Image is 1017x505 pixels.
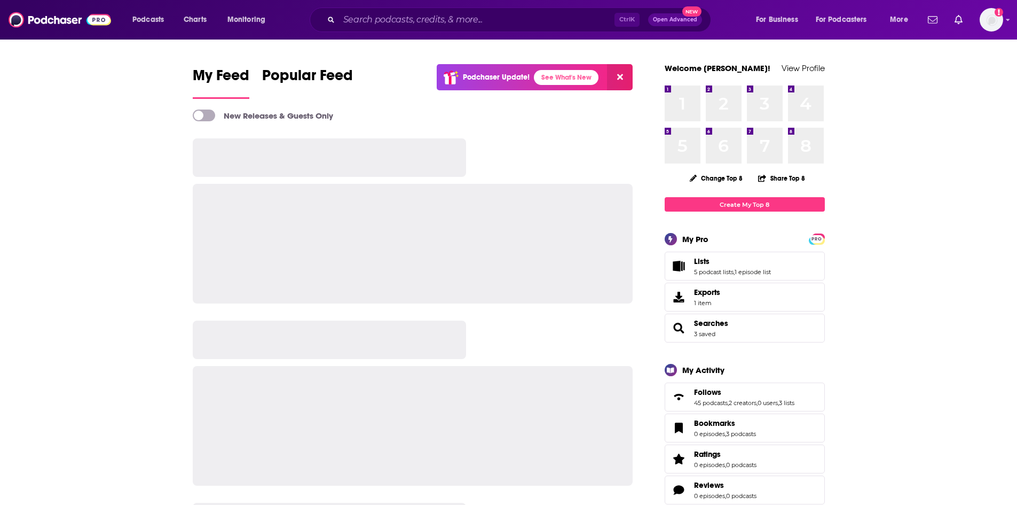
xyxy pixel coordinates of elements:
[262,66,353,99] a: Popular Feed
[980,8,1003,32] img: User Profile
[665,63,770,73] a: Welcome [PERSON_NAME]!
[694,257,771,266] a: Lists
[177,11,213,28] a: Charts
[694,387,721,397] span: Follows
[665,476,825,504] span: Reviews
[694,492,725,500] a: 0 episodes
[648,13,702,26] button: Open AdvancedNew
[779,399,794,407] a: 3 lists
[980,8,1003,32] button: Show profile menu
[683,172,750,185] button: Change Top 8
[694,330,715,338] a: 3 saved
[810,235,823,243] span: PRO
[950,11,967,29] a: Show notifications dropdown
[735,268,771,276] a: 1 episode list
[725,430,726,438] span: ,
[694,461,725,469] a: 0 episodes
[9,10,111,30] img: Podchaser - Follow, Share and Rate Podcasts
[726,461,756,469] a: 0 podcasts
[694,430,725,438] a: 0 episodes
[668,290,690,305] span: Exports
[728,399,729,407] span: ,
[694,418,735,428] span: Bookmarks
[184,12,207,27] span: Charts
[758,168,806,189] button: Share Top 8
[694,318,728,328] a: Searches
[668,321,690,336] a: Searches
[694,268,734,276] a: 5 podcast lists
[725,461,726,469] span: ,
[463,73,530,82] p: Podchaser Update!
[809,11,882,28] button: open menu
[668,452,690,467] a: Ratings
[882,11,921,28] button: open menu
[694,299,720,307] span: 1 item
[778,399,779,407] span: ,
[890,12,908,27] span: More
[682,365,724,375] div: My Activity
[694,387,794,397] a: Follows
[193,66,249,91] span: My Feed
[980,8,1003,32] span: Logged in as mmullin
[665,414,825,442] span: Bookmarks
[694,480,756,490] a: Reviews
[694,257,709,266] span: Lists
[665,283,825,312] a: Exports
[694,480,724,490] span: Reviews
[665,445,825,473] span: Ratings
[665,197,825,212] a: Create My Top 8
[125,11,178,28] button: open menu
[756,12,798,27] span: For Business
[668,390,690,405] a: Follows
[339,11,614,28] input: Search podcasts, credits, & more...
[534,70,598,85] a: See What's New
[193,66,249,99] a: My Feed
[132,12,164,27] span: Podcasts
[748,11,811,28] button: open menu
[320,7,721,32] div: Search podcasts, credits, & more...
[734,268,735,276] span: ,
[725,492,726,500] span: ,
[668,483,690,498] a: Reviews
[694,288,720,297] span: Exports
[694,418,756,428] a: Bookmarks
[668,421,690,436] a: Bookmarks
[614,13,640,27] span: Ctrl K
[227,12,265,27] span: Monitoring
[694,449,756,459] a: Ratings
[665,314,825,343] span: Searches
[924,11,942,29] a: Show notifications dropdown
[694,449,721,459] span: Ratings
[729,399,756,407] a: 2 creators
[756,399,758,407] span: ,
[816,12,867,27] span: For Podcasters
[665,383,825,411] span: Follows
[682,6,701,17] span: New
[668,259,690,274] a: Lists
[758,399,778,407] a: 0 users
[653,17,697,22] span: Open Advanced
[726,430,756,438] a: 3 podcasts
[665,252,825,281] span: Lists
[694,399,728,407] a: 45 podcasts
[782,63,825,73] a: View Profile
[810,235,823,243] a: PRO
[682,234,708,244] div: My Pro
[995,8,1003,17] svg: Add a profile image
[726,492,756,500] a: 0 podcasts
[262,66,353,91] span: Popular Feed
[220,11,279,28] button: open menu
[193,110,333,121] a: New Releases & Guests Only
